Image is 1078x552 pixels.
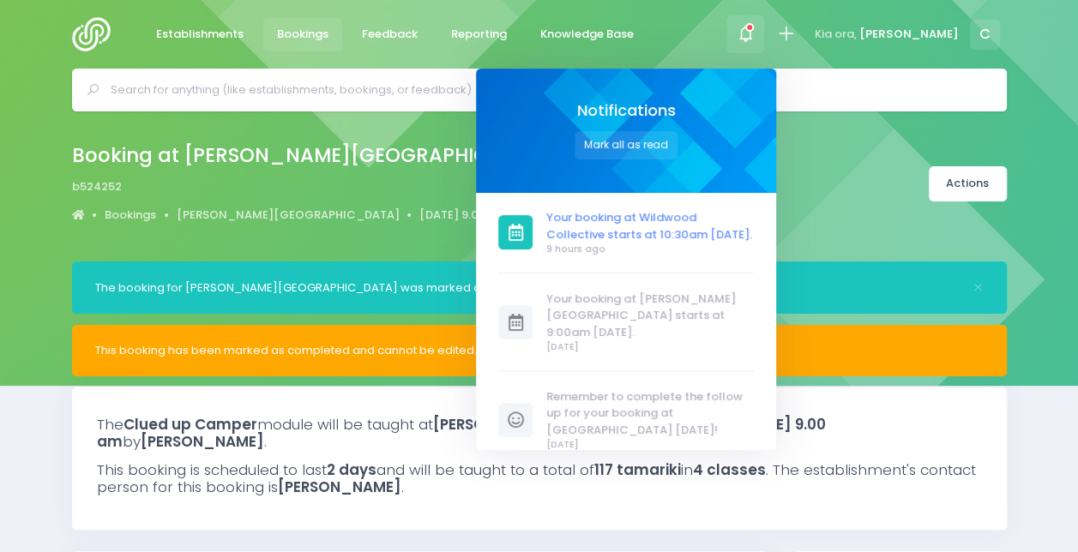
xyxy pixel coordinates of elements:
strong: [PERSON_NAME] [278,477,401,497]
strong: Clued up Camper [123,414,257,435]
button: Close [973,282,984,293]
a: Actions [929,166,1007,201]
span: C [970,20,1000,50]
h3: The module will be taught at on by . [97,416,982,451]
a: Remember to complete the follow up for your booking at [GEOGRAPHIC_DATA] [DATE]! [DATE] [498,388,754,452]
button: Mark all as read [575,131,678,159]
h3: This booking is scheduled to last and will be taught to a total of in . The establishment's conta... [97,461,982,496]
span: Your booking at [PERSON_NAME][GEOGRAPHIC_DATA] starts at 9:00am [DATE]. [546,291,754,341]
div: This booking has been marked as completed and cannot be edited. [95,342,984,359]
span: Your booking at Wildwood Collective starts at 10:30am [DATE]. [546,209,754,243]
span: Knowledge Base [540,26,634,43]
span: [PERSON_NAME] [859,26,959,43]
a: [DATE] 9.00 am [419,207,508,224]
strong: [PERSON_NAME][GEOGRAPHIC_DATA] [433,414,720,435]
strong: [PERSON_NAME] [141,431,264,452]
span: Reporting [451,26,507,43]
span: Establishments [156,26,244,43]
span: [DATE] [546,438,754,452]
div: The booking for [PERSON_NAME][GEOGRAPHIC_DATA] was marked as completed. [95,279,961,297]
span: Bookings [277,26,328,43]
a: Your booking at [PERSON_NAME][GEOGRAPHIC_DATA] starts at 9:00am [DATE]. [DATE] [498,291,754,354]
strong: [DATE] 9.00 am [97,414,826,452]
span: Notifications [576,102,675,120]
a: Bookings [105,207,156,224]
a: Knowledge Base [527,18,648,51]
strong: 2 days [327,459,376,480]
a: Bookings [263,18,343,51]
input: Search for anything (like establishments, bookings, or feedback) [111,77,983,103]
a: Feedback [348,18,432,51]
h2: Booking at [PERSON_NAME][GEOGRAPHIC_DATA] [72,144,568,167]
a: [PERSON_NAME][GEOGRAPHIC_DATA] [177,207,400,224]
span: 9 hours ago [546,243,754,256]
a: Establishments [142,18,258,51]
span: Kia ora, [815,26,857,43]
a: Reporting [437,18,521,51]
strong: 4 classes [693,459,766,480]
span: Remember to complete the follow up for your booking at [GEOGRAPHIC_DATA] [DATE]! [546,388,754,439]
span: b524252 [72,178,122,195]
a: Your booking at Wildwood Collective starts at 10:30am [DATE]. 9 hours ago [498,209,754,256]
span: Feedback [362,26,418,43]
img: Logo [72,17,121,51]
strong: 117 tamariki [594,459,681,480]
span: [DATE] [546,340,754,354]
